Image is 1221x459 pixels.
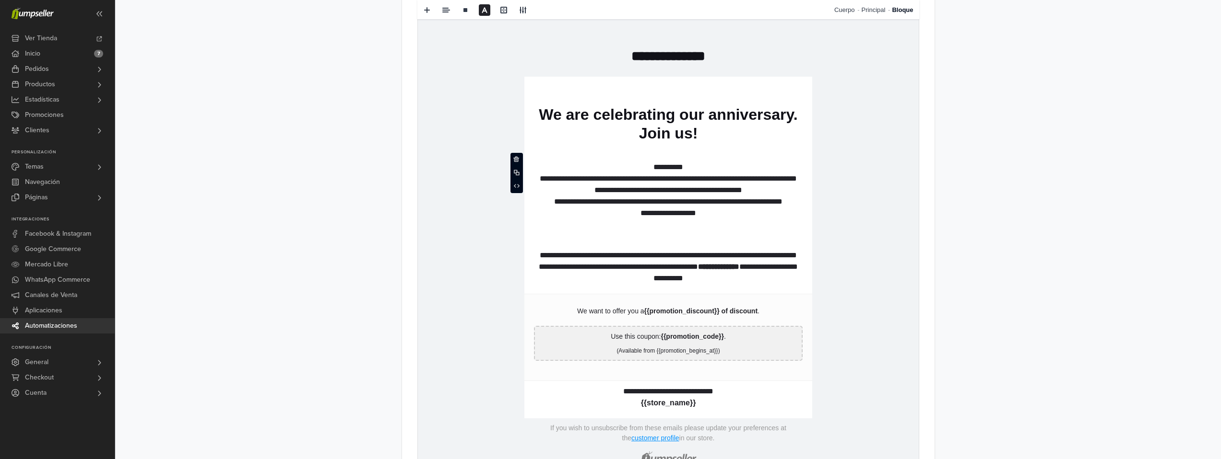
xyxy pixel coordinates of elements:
span: Mercado Libre [25,257,68,272]
span: Pedidos [25,61,49,77]
p: Integraciones [12,217,115,222]
strong: {{store_name}} [223,385,278,393]
p: (Available from {{promotion_begins_at}}) [122,333,379,341]
span: Navegación [25,174,60,190]
span: Inicio [25,46,40,61]
span: Clientes [25,123,49,138]
p: Personalización [12,149,115,155]
span: Estadísticas [25,92,59,107]
span: Cuenta [25,385,47,401]
span: Promociones [25,107,64,123]
span: Canales de Venta [25,287,77,303]
span: Ver Tienda [25,31,57,46]
span: Productos [25,77,55,92]
strong: {{promotion_discount}} of discount [226,293,340,301]
span: Aplicaciones [25,303,62,318]
strong: {{promotion_code}} [243,319,306,326]
span: Páginas [25,190,48,205]
p: Configuración [12,345,115,351]
p: We want to offer you a . [116,292,385,302]
p: Use this coupon: . [122,318,379,328]
span: Google Commerce [25,241,81,257]
span: Checkout [25,370,54,385]
span: Automatizaciones [25,318,77,333]
img: jumpseller-logo-footer-grey.png [219,429,282,458]
span: WhatsApp Commerce [25,272,90,287]
p: in our store. [261,420,297,428]
span: General [25,355,48,370]
a: customer profile [213,420,261,428]
span: 7 [94,50,103,57]
span: Temas [25,159,44,174]
span: Facebook & Instagram [25,226,91,241]
p: We are celebrating our anniversary. Join us! [116,92,385,128]
p: If you wish to unsubscribe from these emails please update your preferences at the [132,410,368,428]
